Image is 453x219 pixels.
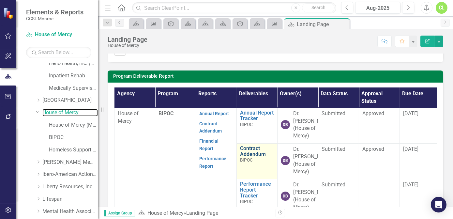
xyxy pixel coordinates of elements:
a: Performance Report Tracker [240,181,274,198]
span: BIPOC [240,157,253,163]
a: Ibero-American Action League, Inc. [42,171,98,178]
td: Double-Click to Edit [359,144,400,179]
span: [DATE] [403,110,418,117]
a: Liberty Resources, Inc. [42,183,98,191]
div: DB [281,120,290,129]
a: Mental Health Association [42,208,98,215]
span: [DATE] [403,146,418,152]
td: Double-Click to Edit Right Click for Context Menu [237,179,278,215]
a: House of Mercy (MCOMH Internal) [49,121,98,129]
td: Double-Click to Edit [318,108,359,143]
a: House of Mercy [26,31,91,39]
td: Double-Click to Edit [318,179,359,215]
span: Submitted [322,146,345,152]
a: Contract Addendum [240,146,274,157]
span: Submitted [322,181,345,188]
div: House of Mercy [108,43,147,48]
div: DB [281,156,290,165]
td: Double-Click to Edit [278,144,318,179]
a: Financial Report [199,138,219,151]
input: Search ClearPoint... [132,2,336,14]
span: Approved [362,146,384,152]
span: BIPOC [240,199,253,204]
small: CCSI: Monroe [26,16,83,21]
td: Double-Click to Edit [400,108,441,143]
span: Search [311,5,325,10]
a: Helio Health, Inc. (MCOMH Internal) [49,60,98,67]
h3: Program Deliverable Report [113,74,440,79]
span: Submitted [322,110,345,117]
div: Landing Page [108,36,147,43]
td: Double-Click to Edit Right Click for Context Menu [237,108,278,143]
button: Search [302,3,335,12]
td: Double-Click to Edit [400,179,441,215]
td: Double-Click to Edit Right Click for Context Menu [237,144,278,179]
a: BIPOC [49,134,98,141]
a: [PERSON_NAME] Memorial Institute, Inc. [42,159,98,166]
button: Aug-2025 [355,2,400,14]
img: ClearPoint Strategy [3,8,15,19]
span: Elements & Reports [26,8,83,16]
td: Double-Click to Edit [278,179,318,215]
div: » [138,210,271,217]
td: Double-Click to Edit [400,144,441,179]
a: Annual Report Tracker [240,110,274,121]
a: [GEOGRAPHIC_DATA] [42,97,98,104]
div: Dr. [PERSON_NAME] (House of Mercy) [293,110,332,140]
div: Landing Page [186,210,218,216]
a: Contract Addendum [199,121,222,134]
span: [DATE] [403,181,418,188]
span: BIPOC [159,110,174,117]
a: Homeless Support Services [49,146,98,154]
a: Medically Supervised Withdrawal Residence [49,85,98,92]
a: House of Mercy [147,210,184,216]
span: BIPOC [240,122,253,127]
a: Inpatient Rehab [49,72,98,80]
td: Double-Click to Edit [359,179,400,215]
td: Double-Click to Edit [278,108,318,143]
div: Aug-2025 [357,4,398,12]
p: House of Mercy [118,110,152,125]
div: Dr. [PERSON_NAME] (House of Mercy) [293,181,332,211]
a: Performance Report [199,156,226,169]
span: Assign Group [104,210,135,216]
div: Open Intercom Messenger [431,197,446,212]
input: Search Below... [26,47,91,58]
a: House of Mercy [42,109,98,117]
td: Double-Click to Edit [318,144,359,179]
div: DB [281,192,290,201]
td: Double-Click to Edit [359,108,400,143]
div: Landing Page [297,20,348,28]
a: Lifespan [42,196,98,203]
span: Approved [362,110,384,117]
a: Annual Report [199,111,229,116]
button: CL [436,2,447,14]
div: Dr. [PERSON_NAME] (House of Mercy) [293,146,332,175]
